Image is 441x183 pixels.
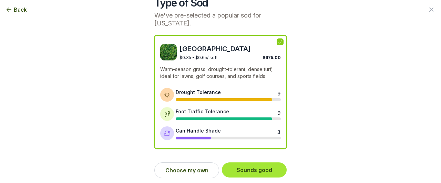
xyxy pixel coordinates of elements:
[6,5,27,14] button: Back
[277,109,280,115] div: 9
[176,127,221,134] div: Can Handle Shade
[160,44,177,60] img: Bermuda sod image
[277,90,280,95] div: 9
[176,108,229,115] div: Foot Traffic Tolerance
[180,55,218,60] span: $0.35 - $0.65 / sqft
[154,162,219,178] button: Choose my own
[160,66,281,80] p: Warm-season grass, drought-tolerant, dense turf, ideal for lawns, golf courses, and sports fields
[14,5,27,14] span: Back
[263,55,281,60] span: $675.00
[154,12,287,27] p: We've pre-selected a popular sod for [US_STATE].
[176,89,221,96] div: Drought Tolerance
[277,128,280,134] div: 3
[222,162,287,178] button: Sounds good
[164,130,171,137] img: Shade tolerance icon
[164,111,171,117] img: Foot traffic tolerance icon
[180,44,281,54] span: [GEOGRAPHIC_DATA]
[164,91,171,98] img: Drought tolerance icon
